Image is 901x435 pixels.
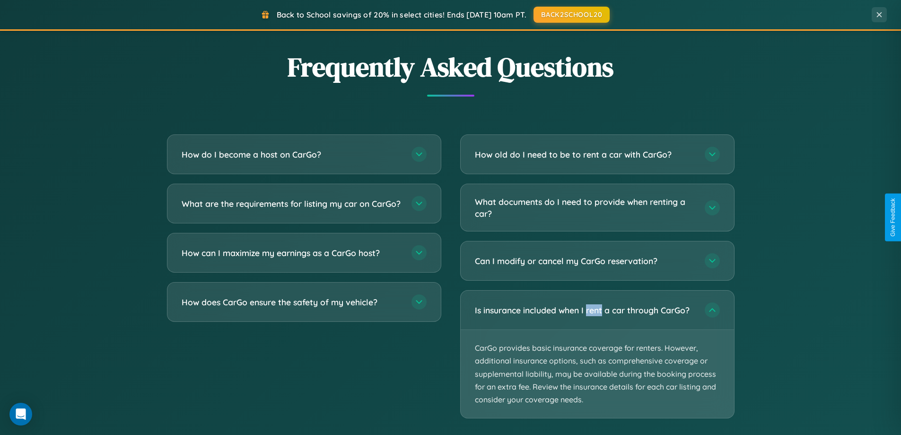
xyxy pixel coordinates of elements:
span: Back to School savings of 20% in select cities! Ends [DATE] 10am PT. [277,10,526,19]
h3: How do I become a host on CarGo? [182,149,402,160]
h3: What documents do I need to provide when renting a car? [475,196,695,219]
div: Open Intercom Messenger [9,403,32,426]
div: Give Feedback [890,198,896,237]
h3: How can I maximize my earnings as a CarGo host? [182,247,402,259]
h3: How does CarGo ensure the safety of my vehicle? [182,296,402,308]
h2: Frequently Asked Questions [167,49,735,85]
h3: How old do I need to be to rent a car with CarGo? [475,149,695,160]
p: CarGo provides basic insurance coverage for renters. However, additional insurance options, such ... [461,330,734,418]
h3: Is insurance included when I rent a car through CarGo? [475,304,695,316]
button: BACK2SCHOOL20 [534,7,610,23]
h3: What are the requirements for listing my car on CarGo? [182,198,402,210]
h3: Can I modify or cancel my CarGo reservation? [475,255,695,267]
